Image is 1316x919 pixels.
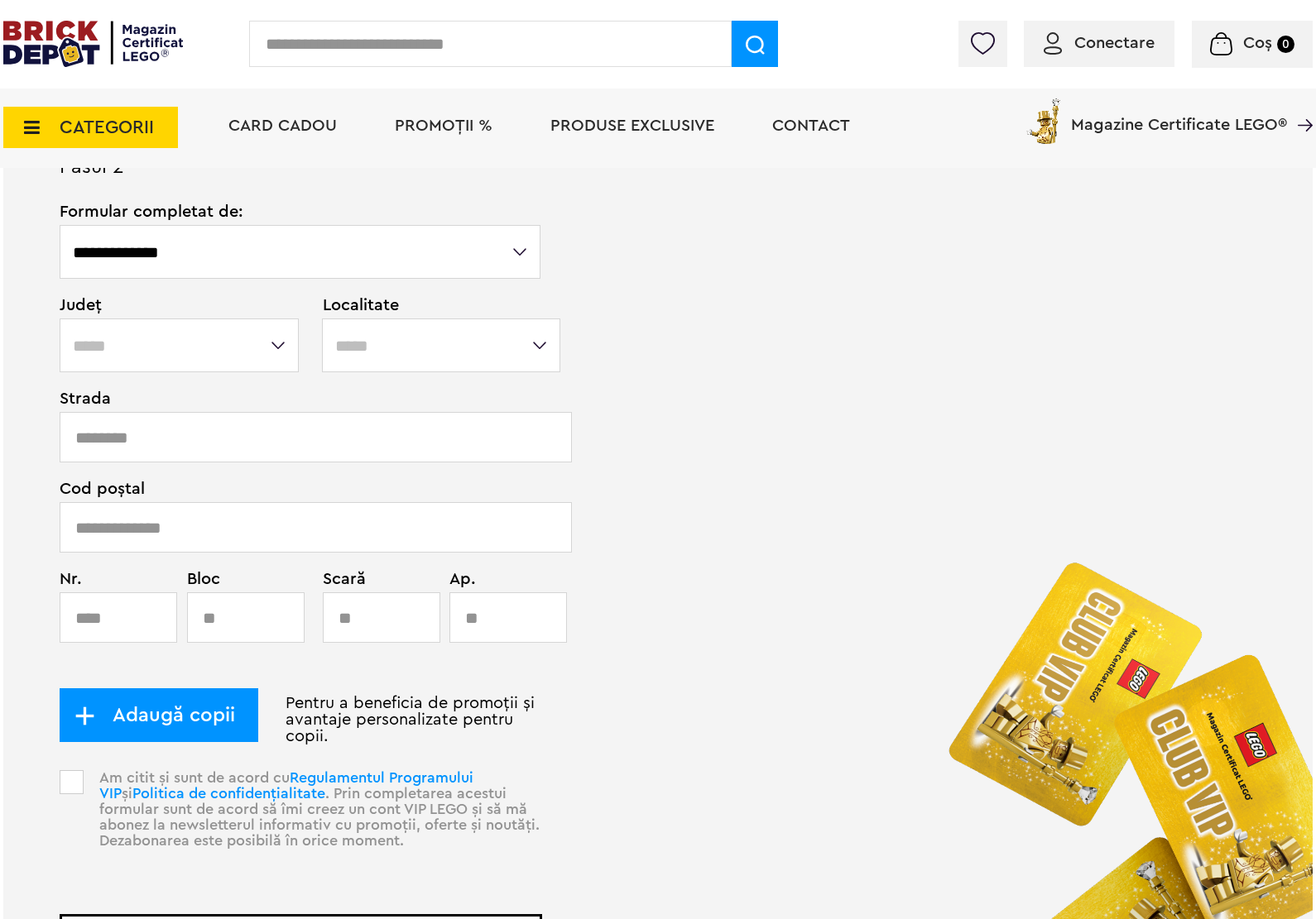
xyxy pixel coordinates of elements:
a: Conectare [1044,35,1155,51]
span: Adaugă copii [95,706,235,724]
span: Formular completat de: [60,203,542,220]
span: Scară [323,571,410,587]
span: Magazine Certificate LEGO® [1071,95,1287,133]
span: Ap. [449,571,518,587]
a: Politica de confidențialitate [132,786,325,801]
span: Bloc [187,571,295,587]
span: Cod poștal [60,481,542,497]
span: Județ [60,297,301,314]
a: PROMOȚII % [395,117,492,134]
p: Am citit și sunt de acord cu și . Prin completarea acestui formular sunt de acord să îmi creez un... [89,770,542,877]
img: add_child [74,706,95,726]
a: Card Cadou [228,117,337,134]
span: Nr. [60,571,168,587]
p: Pasul 2 [3,159,1313,203]
span: CATEGORII [60,118,154,136]
a: Produse exclusive [550,117,714,134]
small: 0 [1277,36,1294,53]
p: Pentru a beneficia de promoții și avantaje personalizate pentru copii. [60,695,542,744]
span: Conectare [1074,35,1155,51]
a: Contact [772,117,850,134]
a: Regulamentul Programului VIP [99,770,473,801]
span: Localitate [323,297,543,314]
a: Magazine Certificate LEGO® [1287,95,1313,112]
span: Coș [1243,35,1272,51]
